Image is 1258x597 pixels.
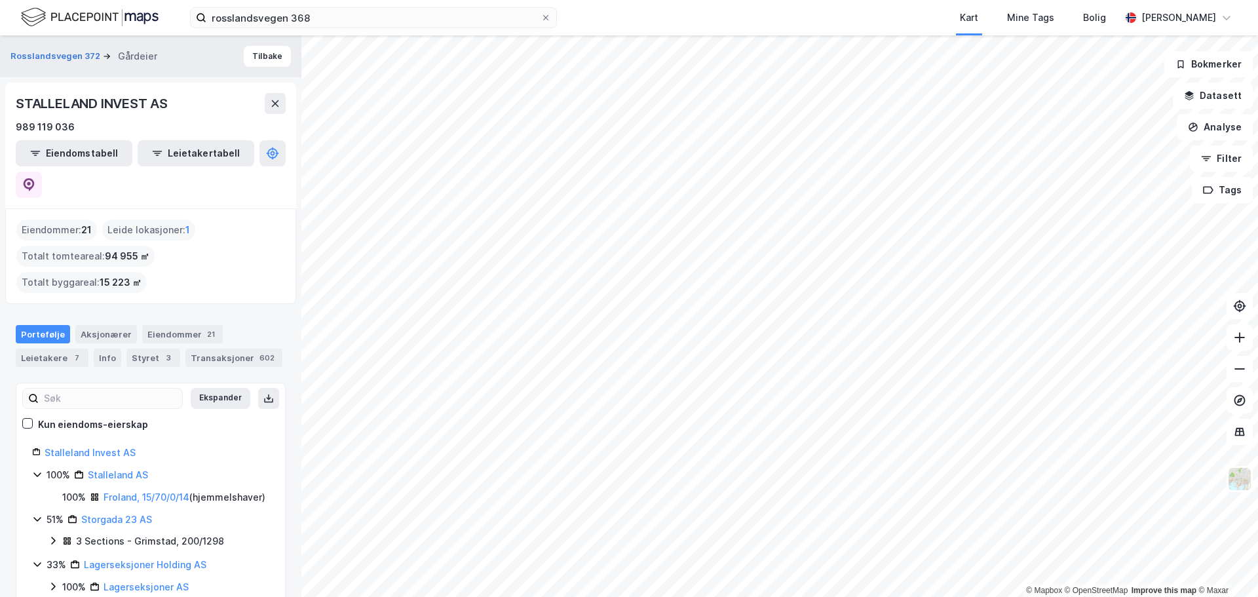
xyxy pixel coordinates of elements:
[47,557,66,573] div: 33%
[1132,586,1196,595] a: Improve this map
[94,349,121,367] div: Info
[104,490,265,505] div: ( hjemmelshaver )
[126,349,180,367] div: Styret
[16,119,75,135] div: 989 119 036
[960,10,978,26] div: Kart
[1083,10,1106,26] div: Bolig
[1192,177,1253,203] button: Tags
[244,46,291,67] button: Tilbake
[104,491,189,503] a: Froland, 15/70/0/14
[81,514,152,525] a: Storgada 23 AS
[1192,534,1258,597] div: Kontrollprogram for chat
[47,512,64,528] div: 51%
[1164,51,1253,77] button: Bokmerker
[70,351,83,364] div: 7
[84,559,206,570] a: Lagerseksjoner Holding AS
[1192,534,1258,597] iframe: Chat Widget
[39,389,182,408] input: Søk
[118,48,157,64] div: Gårdeier
[185,349,282,367] div: Transaksjoner
[1007,10,1054,26] div: Mine Tags
[1026,586,1062,595] a: Mapbox
[1177,114,1253,140] button: Analyse
[16,93,170,114] div: STALLELAND INVEST AS
[62,579,86,595] div: 100%
[76,533,224,549] div: 3 Sections - Grimstad, 200/1298
[162,351,175,364] div: 3
[206,8,541,28] input: Søk på adresse, matrikkel, gårdeiere, leietakere eller personer
[10,50,103,63] button: Rosslandsvegen 372
[16,325,70,343] div: Portefølje
[204,328,218,341] div: 21
[45,447,136,458] a: Stalleland Invest AS
[1173,83,1253,109] button: Datasett
[38,417,148,433] div: Kun eiendoms-eierskap
[16,140,132,166] button: Eiendomstabell
[16,349,88,367] div: Leietakere
[191,388,250,409] button: Ekspander
[105,248,149,264] span: 94 955 ㎡
[142,325,223,343] div: Eiendommer
[81,222,92,238] span: 21
[185,222,190,238] span: 1
[104,581,189,592] a: Lagerseksjoner AS
[102,220,195,241] div: Leide lokasjoner :
[1227,467,1252,491] img: Z
[1190,145,1253,172] button: Filter
[138,140,254,166] button: Leietakertabell
[21,6,159,29] img: logo.f888ab2527a4732fd821a326f86c7f29.svg
[257,351,277,364] div: 602
[100,275,142,290] span: 15 223 ㎡
[62,490,86,505] div: 100%
[75,325,137,343] div: Aksjonærer
[16,272,147,293] div: Totalt byggareal :
[1065,586,1128,595] a: OpenStreetMap
[47,467,70,483] div: 100%
[16,246,155,267] div: Totalt tomteareal :
[88,469,148,480] a: Stalleland AS
[1141,10,1216,26] div: [PERSON_NAME]
[16,220,97,241] div: Eiendommer :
